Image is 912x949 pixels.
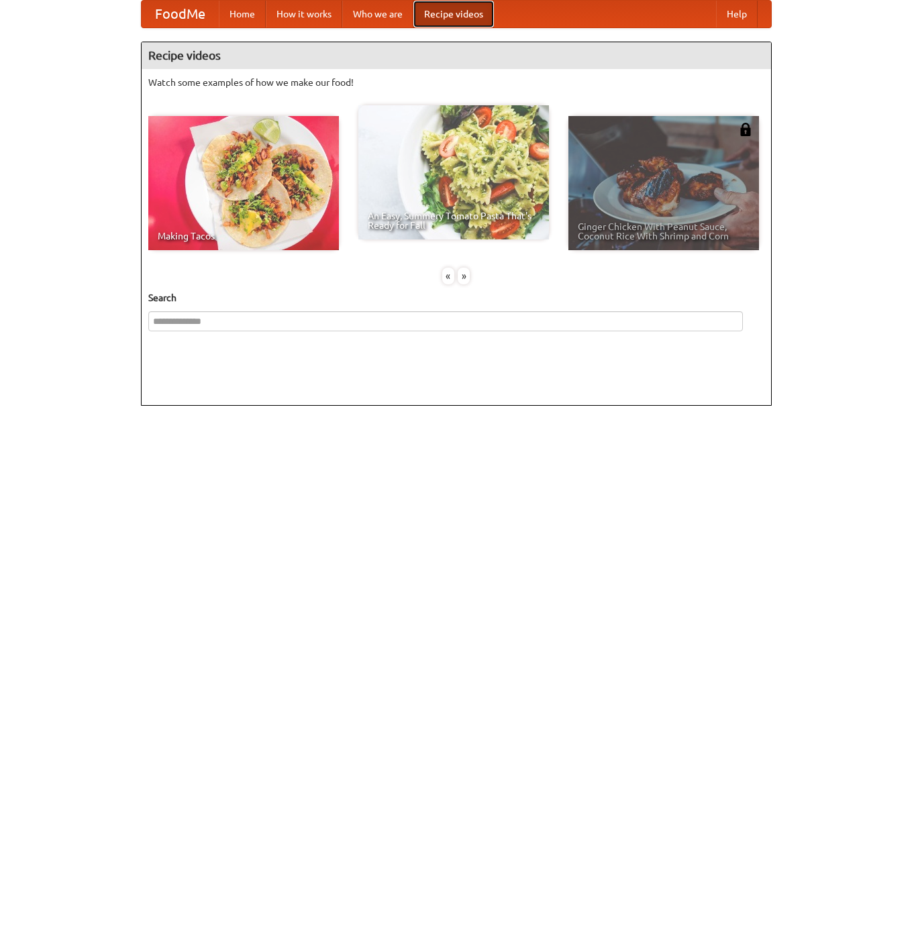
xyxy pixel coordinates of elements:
a: Help [716,1,758,27]
a: Recipe videos [413,1,494,27]
a: Making Tacos [148,116,339,250]
a: How it works [266,1,342,27]
span: Making Tacos [158,231,330,241]
div: » [458,268,470,284]
div: « [442,268,454,284]
p: Watch some examples of how we make our food! [148,76,764,89]
a: Who we are [342,1,413,27]
h5: Search [148,291,764,304]
img: 483408.png [739,123,752,136]
a: Home [219,1,266,27]
span: An Easy, Summery Tomato Pasta That's Ready for Fall [368,211,540,230]
h4: Recipe videos [142,42,771,69]
a: FoodMe [142,1,219,27]
a: An Easy, Summery Tomato Pasta That's Ready for Fall [358,105,549,239]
